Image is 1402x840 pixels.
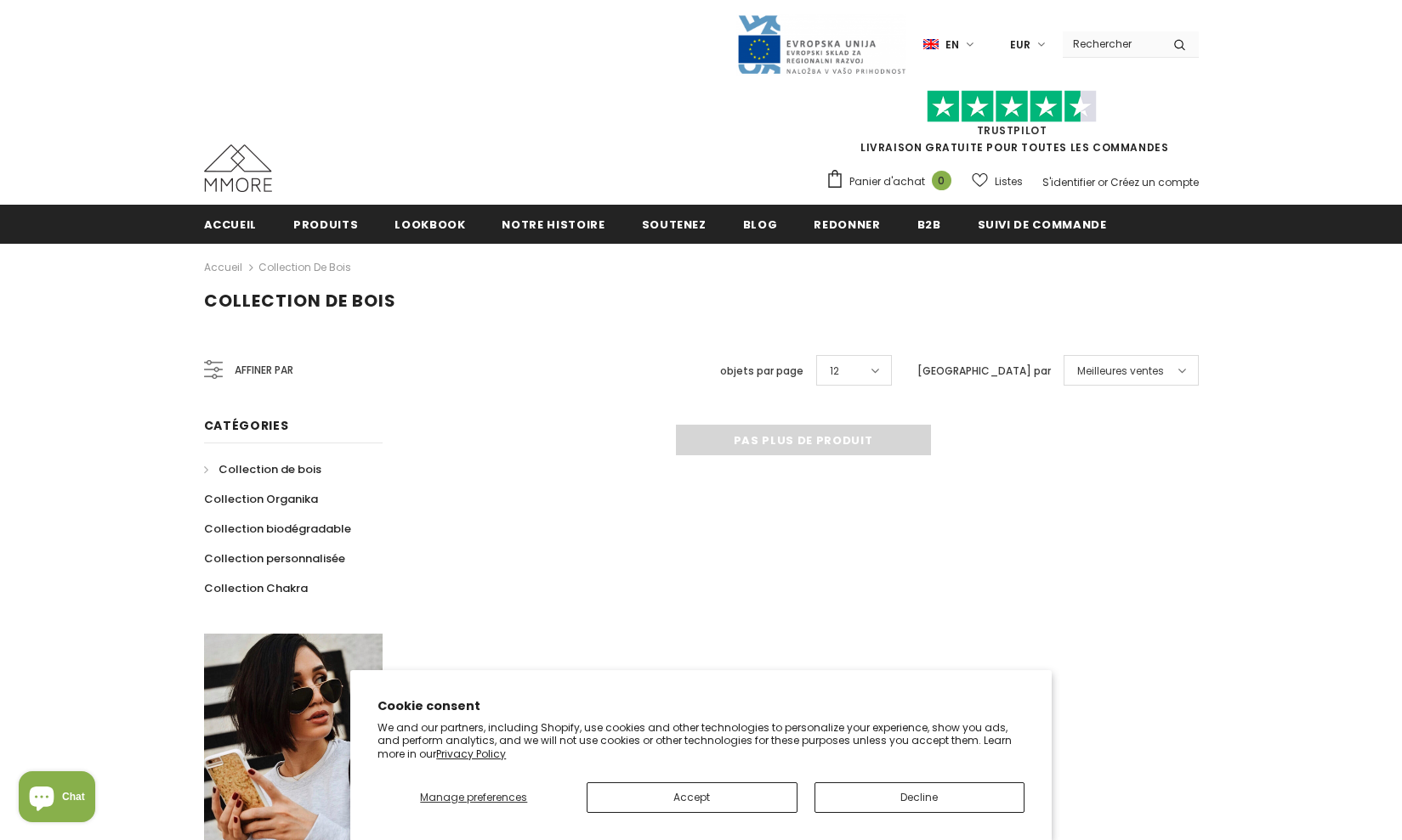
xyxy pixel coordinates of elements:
span: Lookbook [394,217,465,233]
a: Collection de bois [258,260,351,274]
span: Manage preferences [420,790,527,804]
p: We and our partners, including Shopify, use cookies and other technologies to personalize your ex... [377,721,1025,761]
inbox-online-store-chat: Shopify online store chat [14,771,100,826]
a: soutenez [642,205,707,243]
span: Accueil [204,217,258,233]
a: TrustPilot [977,123,1047,138]
a: Notre histoire [502,205,605,243]
h2: Cookie consent [377,697,1025,715]
span: en [945,37,959,54]
span: Collection biodégradable [204,521,351,537]
a: Accueil [204,205,258,243]
a: Blog [743,205,778,243]
img: Cas MMORE [204,144,272,192]
span: 0 [932,171,951,190]
span: Affiner par [235,361,293,380]
span: Collection de bois [219,461,321,477]
a: Collection de bois [204,454,321,484]
a: Collection personnalisée [204,544,345,573]
input: Search Site [1063,31,1161,56]
a: Lookbook [394,205,465,243]
a: Redonner [814,205,880,243]
button: Decline [815,782,1025,813]
a: Collection biodégradable [204,514,351,544]
a: Collection Organika [204,484,318,514]
span: Collection de bois [204,289,396,313]
span: or [1098,175,1108,189]
a: Suivi de commande [978,205,1107,243]
span: Collection Chakra [204,580,308,596]
a: Panier d'achat 0 [826,169,960,194]
span: Catégories [204,417,289,434]
span: Notre histoire [502,217,605,233]
span: Meilleures ventes [1077,363,1164,380]
span: Produits [293,217,358,233]
span: Panier d'achat [849,173,925,190]
a: Javni Razpis [736,37,906,51]
span: Suivi de commande [978,217,1107,233]
span: B2B [917,217,941,233]
img: Faites confiance aux étoiles pilotes [927,90,1097,123]
img: Javni Razpis [736,14,906,76]
span: soutenez [642,217,707,233]
span: EUR [1010,37,1030,54]
span: Collection Organika [204,491,318,507]
span: 12 [830,363,839,380]
span: Collection personnalisée [204,550,345,567]
button: Accept [587,782,797,813]
span: LIVRAISON GRATUITE POUR TOUTES LES COMMANDES [826,98,1199,155]
a: S'identifier [1042,175,1095,189]
button: Manage preferences [377,782,570,813]
a: Collection Chakra [204,573,308,603]
img: i-lang-1.png [923,37,939,52]
a: Privacy Policy [436,747,506,761]
label: [GEOGRAPHIC_DATA] par [917,363,1051,380]
a: Listes [972,166,1023,196]
a: Créez un compte [1110,175,1199,189]
a: Produits [293,205,358,243]
span: Blog [743,217,778,233]
span: Listes [995,173,1023,190]
span: Redonner [814,217,880,233]
a: B2B [917,205,941,243]
label: objets par page [720,363,803,380]
a: Accueil [204,257,242,278]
